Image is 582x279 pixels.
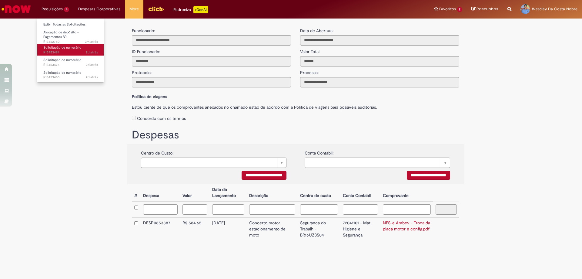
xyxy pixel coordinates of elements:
[42,6,63,12] span: Requisições
[300,28,333,34] label: Data de Abertura:
[141,147,173,156] label: Centro de Custo:
[86,63,98,67] span: 2d atrás
[148,4,164,13] img: click_logo_yellow_360x200.png
[37,44,104,56] a: Aberto R13453494 : Solicitação de numerário
[37,21,104,28] a: Exibir Todas as Solicitações
[457,7,462,12] span: 2
[85,39,98,44] time: 29/08/2025 14:41:46
[383,220,430,232] a: NFS-e Ambev - Troca da placa motor e config.pdf
[43,39,98,44] span: R13462750
[132,28,155,34] label: Funcionario:
[305,147,333,156] label: Conta Contabil:
[247,217,298,241] td: Concerto motor estacionamento de moto
[86,75,98,80] time: 27/08/2025 16:10:56
[43,45,82,50] span: Solicitação de numerário
[132,94,167,99] b: Política de viagens
[86,63,98,67] time: 27/08/2025 16:13:36
[180,184,210,202] th: Valor
[43,30,79,39] span: Alocação de depósito - Pagamentos BR
[340,184,380,202] th: Conta Contabil
[37,29,104,42] a: Aberto R13462750 : Alocação de depósito - Pagamentos BR
[193,6,208,13] p: +GenAi
[298,184,341,202] th: Centro de custo
[132,46,160,55] label: ID Funcionario:
[85,39,98,44] span: 3m atrás
[300,46,319,55] label: Valor Total
[180,217,210,241] td: R$ 584.65
[340,217,380,241] td: 72041101 - Mat. Higiene e Segurança
[471,6,498,12] a: Rascunhos
[86,50,98,55] span: 2d atrás
[64,7,69,12] span: 4
[141,184,180,202] th: Despesa
[298,217,341,241] td: Seguranca do Trabalh - BR16UZBS04
[43,63,98,67] span: R13453475
[132,101,459,110] label: Estou ciente de que os comprovantes anexados no chamado estão de acordo com a Politica de viagens...
[173,6,208,13] div: Padroniza
[37,70,104,81] a: Aberto R13453450 : Solicitação de numerário
[43,58,82,62] span: Solicitação de numerário
[380,184,433,202] th: Comprovante
[86,75,98,80] span: 2d atrás
[37,57,104,68] a: Aberto R13453475 : Solicitação de numerário
[43,50,98,55] span: R13453494
[141,217,180,241] td: DESP0853387
[129,6,139,12] span: More
[43,70,82,75] span: Solicitação de numerário
[132,66,152,76] label: Protocolo:
[300,66,319,76] label: Processo:
[477,6,498,12] span: Rascunhos
[137,115,186,121] label: Concordo com os termos
[532,6,577,12] span: Wescley Da Costa Nobre
[132,184,141,202] th: #
[141,158,286,168] a: Limpar campo {0}
[132,129,459,141] h1: Despesas
[37,18,104,83] ul: Requisições
[78,6,120,12] span: Despesas Corporativas
[210,184,247,202] th: Data de Lançamento
[1,3,32,15] img: ServiceNow
[247,184,298,202] th: Descrição
[210,217,247,241] td: [DATE]
[380,217,433,241] td: NFS-e Ambev - Troca da placa motor e config.pdf
[305,158,450,168] a: Limpar campo {0}
[86,50,98,55] time: 27/08/2025 16:16:11
[43,75,98,80] span: R13453450
[439,6,456,12] span: Favoritos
